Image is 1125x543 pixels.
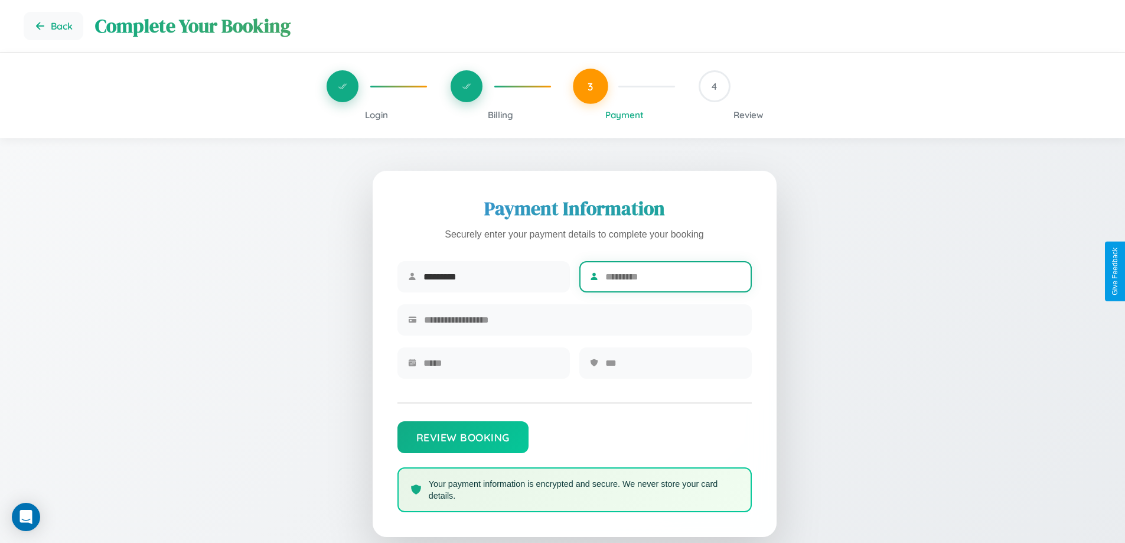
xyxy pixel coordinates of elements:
[397,226,752,243] p: Securely enter your payment details to complete your booking
[12,503,40,531] div: Open Intercom Messenger
[733,109,764,121] span: Review
[1111,248,1119,295] div: Give Feedback
[24,12,83,40] button: Go back
[365,109,388,121] span: Login
[397,421,529,453] button: Review Booking
[488,109,513,121] span: Billing
[588,80,594,93] span: 3
[712,80,717,92] span: 4
[605,109,644,121] span: Payment
[429,478,739,502] p: Your payment information is encrypted and secure. We never store your card details.
[397,196,752,222] h2: Payment Information
[95,13,1101,39] h1: Complete Your Booking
